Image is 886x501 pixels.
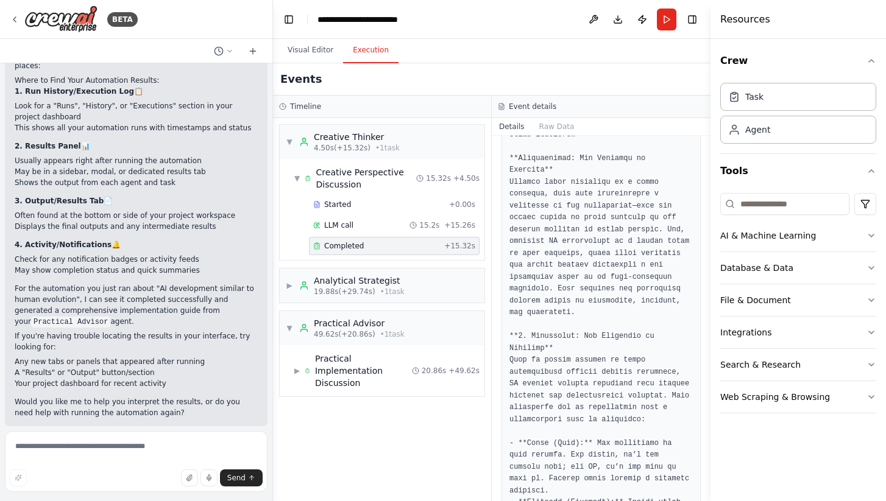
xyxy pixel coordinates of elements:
[492,118,532,135] button: Details
[314,287,375,296] span: 19.88s (+29.74s)
[448,366,480,376] span: + 49.62s
[15,87,134,96] strong: 1. Run History/Execution Log
[449,200,475,209] span: + 0.00s
[444,220,475,230] span: + 15.26s
[720,349,876,380] button: Search & Research
[31,317,110,328] code: Practical Advisor
[720,220,876,251] button: AI & Machine Learning
[375,143,400,153] span: • 1 task
[286,323,293,333] span: ▼
[15,155,258,166] li: Usually appears right after running the automation
[15,100,258,122] li: Look for a "Runs", "History", or "Executions" section in your project dashboard
[343,38,399,63] button: Execution
[15,378,258,389] li: Your project dashboard for recent activity
[745,124,770,136] div: Agent
[15,254,258,265] li: Check for any notification badges or activity feeds
[720,78,876,153] div: Crew
[15,356,258,367] li: Any new tabs or panels that appeared after running
[422,366,447,376] span: 20.86s
[720,359,801,371] div: Search & Research
[720,12,770,27] h4: Resources
[720,252,876,284] button: Database & Data
[278,38,343,63] button: Visual Editor
[15,331,258,352] p: If you're having trouble locating the results in your interface, try looking for:
[15,122,258,133] li: This shows all your automation runs with timestamps and status
[294,366,300,376] span: ▶
[15,75,258,86] h2: Where to Find Your Automation Results:
[286,281,293,290] span: ▶
[720,154,876,188] button: Tools
[324,200,351,209] span: Started
[15,265,258,276] li: May show completion status and quick summaries
[720,294,791,306] div: File & Document
[200,469,218,486] button: Click to speak your automation idea
[15,240,112,249] strong: 4. Activity/Notifications
[24,5,97,33] img: Logo
[720,188,876,423] div: Tools
[15,141,258,152] p: 📊
[720,284,876,316] button: File & Document
[720,326,771,338] div: Integrations
[243,44,263,58] button: Start a new chat
[509,102,556,111] h3: Event details
[316,166,417,191] span: Creative Perspective Discussion
[419,220,439,230] span: 15.2s
[720,391,830,403] div: Web Scraping & Browsing
[324,220,353,230] span: LLM call
[444,241,475,251] span: + 15.32s
[314,317,405,329] div: Practical Advisor
[15,177,258,188] li: Shows the output from each agent and task
[720,381,876,413] button: Web Scraping & Browsing
[15,396,258,418] p: Would you like me to help you interpret the results, or do you need help with running the automat...
[15,86,258,97] p: 📋
[227,473,246,483] span: Send
[280,11,297,28] button: Hide left sidebar
[314,131,400,143] div: Creative Thinker
[15,166,258,177] li: May be in a sidebar, modal, or dedicated results tab
[220,469,263,486] button: Send
[426,173,451,183] span: 15.32s
[315,352,412,389] span: Practical Implementation Discussion
[10,469,27,486] button: Improve this prompt
[15,239,258,250] p: 🔔
[181,469,198,486] button: Upload files
[720,229,816,242] div: AI & Machine Learning
[15,221,258,232] li: Displays the final outputs and any intermediate results
[317,13,427,26] nav: breadcrumb
[15,367,258,378] li: A "Results" or "Output" button/section
[314,275,405,287] div: Analytical Strategist
[684,11,701,28] button: Hide right sidebar
[15,197,104,205] strong: 3. Output/Results Tab
[720,317,876,348] button: Integrations
[380,329,405,339] span: • 1 task
[15,210,258,221] li: Often found at the bottom or side of your project workspace
[15,142,81,150] strong: 2. Results Panel
[280,71,322,88] h2: Events
[720,44,876,78] button: Crew
[532,118,582,135] button: Raw Data
[107,12,138,27] div: BETA
[314,329,375,339] span: 49.62s (+20.86s)
[209,44,238,58] button: Switch to previous chat
[380,287,405,296] span: • 1 task
[290,102,321,111] h3: Timeline
[745,91,764,103] div: Task
[286,137,293,147] span: ▼
[324,241,364,251] span: Completed
[720,262,793,274] div: Database & Data
[314,143,370,153] span: 4.50s (+15.32s)
[294,173,300,183] span: ▼
[15,283,258,327] p: For the automation you just ran about "AI development similar to human evolution", I can see it c...
[15,195,258,206] p: 📄
[453,173,480,183] span: + 4.50s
